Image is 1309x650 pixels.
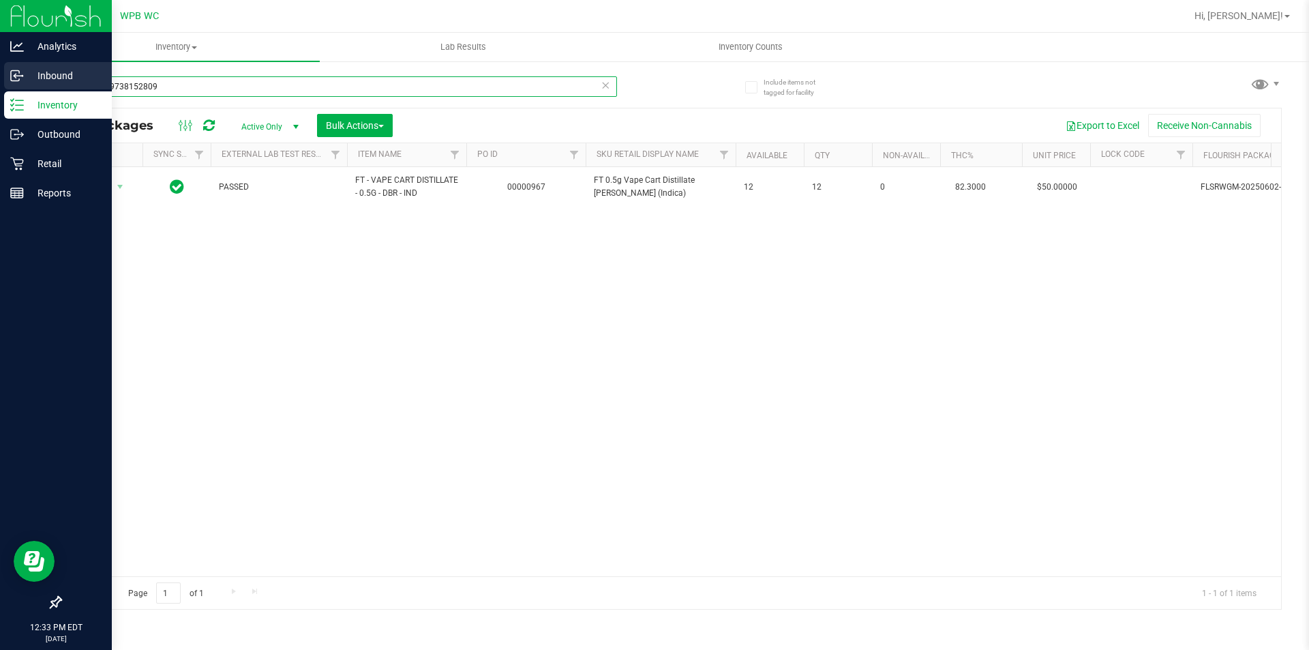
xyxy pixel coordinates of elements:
[71,118,167,133] span: All Packages
[222,149,329,159] a: External Lab Test Result
[444,143,466,166] a: Filter
[317,114,393,137] button: Bulk Actions
[1030,177,1084,197] span: $50.00000
[120,10,159,22] span: WPB WC
[477,149,498,159] a: PO ID
[1148,114,1261,137] button: Receive Non-Cannabis
[1057,114,1148,137] button: Export to Excel
[10,186,24,200] inline-svg: Reports
[700,41,801,53] span: Inventory Counts
[1191,582,1267,603] span: 1 - 1 of 1 items
[744,181,796,194] span: 12
[951,151,974,160] a: THC%
[747,151,787,160] a: Available
[812,181,864,194] span: 12
[24,185,106,201] p: Reports
[6,621,106,634] p: 12:33 PM EDT
[713,143,736,166] a: Filter
[1170,143,1192,166] a: Filter
[597,149,699,159] a: Sku Retail Display Name
[6,634,106,644] p: [DATE]
[358,149,402,159] a: Item Name
[320,33,607,61] a: Lab Results
[112,177,129,196] span: select
[219,181,339,194] span: PASSED
[880,181,932,194] span: 0
[10,40,24,53] inline-svg: Analytics
[422,41,505,53] span: Lab Results
[325,143,347,166] a: Filter
[24,68,106,84] p: Inbound
[764,77,832,98] span: Include items not tagged for facility
[1101,149,1145,159] a: Lock Code
[594,174,727,200] span: FT 0.5g Vape Cart Distillate [PERSON_NAME] (Indica)
[24,38,106,55] p: Analytics
[10,157,24,171] inline-svg: Retail
[10,69,24,83] inline-svg: Inbound
[563,143,586,166] a: Filter
[10,98,24,112] inline-svg: Inventory
[355,174,458,200] span: FT - VAPE CART DISTILLATE - 0.5G - DBR - IND
[24,97,106,113] p: Inventory
[60,76,617,97] input: Search Package ID, Item Name, SKU, Lot or Part Number...
[948,177,993,197] span: 82.3000
[607,33,894,61] a: Inventory Counts
[14,541,55,582] iframe: Resource center
[24,156,106,172] p: Retail
[24,126,106,143] p: Outbound
[33,41,320,53] span: Inventory
[170,177,184,196] span: In Sync
[326,120,384,131] span: Bulk Actions
[10,128,24,141] inline-svg: Outbound
[153,149,206,159] a: Sync Status
[117,582,215,604] span: Page of 1
[188,143,211,166] a: Filter
[883,151,944,160] a: Non-Available
[815,151,830,160] a: Qty
[1203,151,1289,160] a: Flourish Package ID
[33,33,320,61] a: Inventory
[156,582,181,604] input: 1
[1194,10,1283,21] span: Hi, [PERSON_NAME]!
[507,182,545,192] a: 00000967
[1033,151,1076,160] a: Unit Price
[601,76,610,94] span: Clear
